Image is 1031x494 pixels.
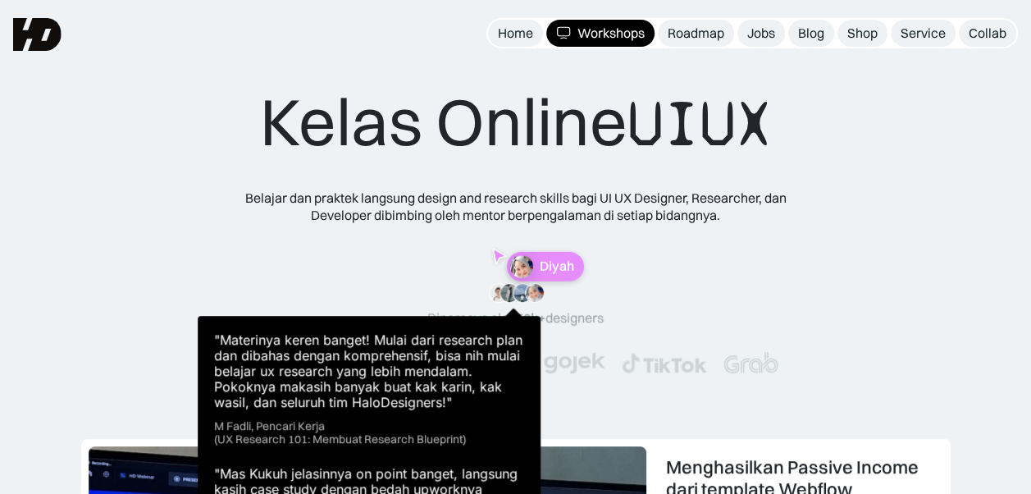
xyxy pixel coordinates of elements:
a: Blog [788,20,834,47]
div: Roadmap [668,25,724,42]
a: Workshops [546,20,655,47]
p: Diyah [539,258,573,274]
a: Collab [959,20,1016,47]
div: Belajar dan praktek langsung design and research skills bagi UI UX Designer, Researcher, dan Deve... [221,190,811,224]
span: UIUX [627,85,772,163]
a: Roadmap [658,20,734,47]
div: Home [498,25,533,42]
div: Jobs [747,25,775,42]
a: Jobs [737,20,785,47]
div: Blog [798,25,824,42]
div: Workshops [577,25,645,42]
div: Collab [969,25,1006,42]
a: Shop [837,20,887,47]
a: Service [891,20,956,47]
a: Home [488,20,543,47]
div: "Materinya keren banget! Mulai dari research plan dan dibahas dengan komprehensif, bisa nih mulai... [214,332,524,411]
div: Dipercaya oleh designers [427,309,604,327]
div: Service [901,25,946,42]
div: Kelas Online [260,82,772,163]
div: M Fadli, Pencari Kerja (UX Research 101: Membuat Research Blueprint) [214,419,466,447]
span: 50k+ [516,309,545,326]
div: Shop [847,25,878,42]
